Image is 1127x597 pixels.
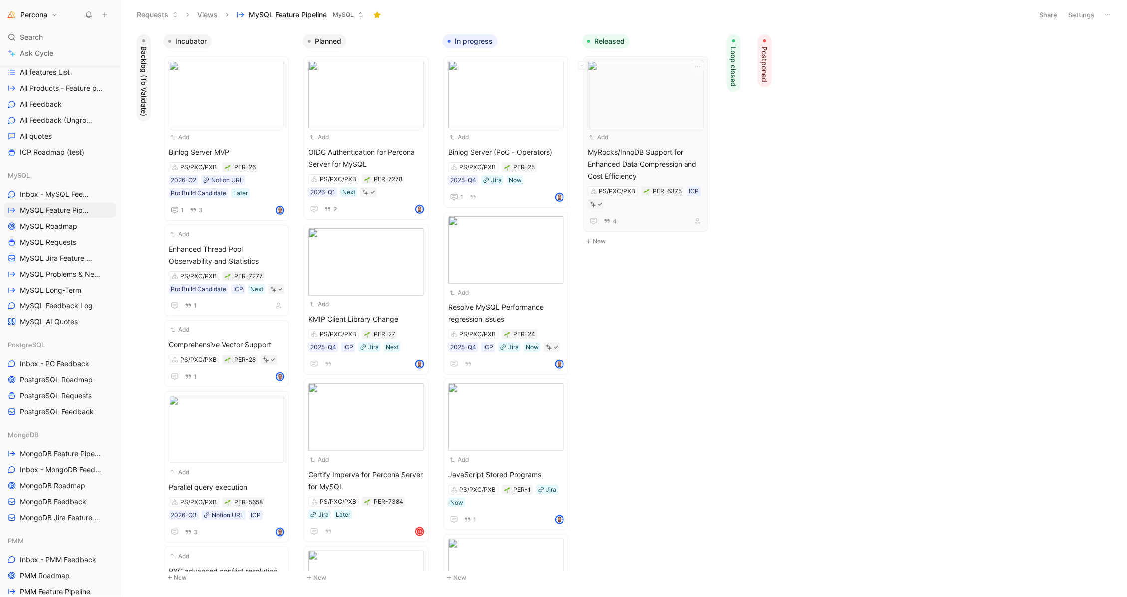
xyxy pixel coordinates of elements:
[4,168,116,329] div: MySQLInbox - MySQL FeedbackMySQL Feature PipelineMySQL RoadmapMySQL RequestsMySQL Jira Feature Re...
[4,446,116,461] a: MongoDB Feature Pipeline
[723,30,745,589] div: Loop closed
[169,467,191,477] button: Add
[20,449,102,459] span: MongoDB Feature Pipeline
[4,404,116,419] a: PostgreSQL Feedback
[4,8,60,22] button: PerconaPercona
[504,331,511,338] button: 🌱
[169,146,284,158] span: Binlog Server MVP
[318,510,329,520] div: Jira
[588,132,610,142] button: Add
[4,372,116,387] a: PostgreSQL Roadmap
[582,34,630,48] button: Released
[20,47,53,59] span: Ask Cycle
[183,300,199,311] button: 1
[556,516,563,523] img: avatar
[504,486,511,493] div: 🌱
[20,221,77,231] span: MySQL Roadmap
[20,253,95,263] span: MySQL Jira Feature Requests
[336,510,350,520] div: Later
[315,36,341,46] span: Planned
[20,189,93,199] span: Inbox - MySQL Feedback
[20,571,70,581] span: PMM Roadmap
[504,332,510,338] img: 🌱
[211,175,243,185] div: Notion URL
[308,383,424,451] img: 78480e72-6f6f-4a06-af53-962804fafdd7.png
[225,165,231,171] img: 🌱
[225,274,231,280] img: 🌱
[132,7,183,22] button: Requests
[175,36,207,46] span: Incubator
[4,298,116,313] a: MySQL Feedback Log
[599,186,636,196] div: PS/PXC/PXB
[20,147,84,157] span: ICP Roadmap (test)
[509,175,522,185] div: Now
[448,132,470,142] button: Add
[169,339,284,351] span: Comprehensive Vector Support
[139,46,149,116] span: Backlog (To Validate)
[171,510,197,520] div: 2026-Q3
[333,206,337,212] span: 2
[303,34,346,48] button: Planned
[212,510,244,520] div: Notion URL
[183,371,199,382] button: 1
[4,533,116,548] div: PMM
[443,34,498,48] button: In progress
[760,46,770,82] span: Postponed
[4,510,116,525] a: MongoDB Jira Feature Requests
[20,115,93,125] span: All Feedback (Ungrouped)
[364,498,371,505] div: 🌱
[4,30,116,45] div: Search
[4,494,116,509] a: MongoDB Feedback
[594,36,625,46] span: Released
[277,373,283,380] img: avatar
[416,528,423,535] div: H
[159,30,299,589] div: IncubatorNew
[225,500,231,506] img: 🌱
[455,36,493,46] span: In progress
[504,164,511,171] div: 🌱
[308,146,424,170] span: OIDC Authentication for Percona Server for MySQL
[224,356,231,363] button: 🌱
[653,186,682,196] div: PER-6375
[249,10,327,20] span: MySQL Feature Pipeline
[4,283,116,298] a: MySQL Long-Term
[483,342,493,352] div: ICP
[4,427,116,442] div: MongoDB
[320,174,356,184] div: PS/PXC/PXB
[234,497,263,507] div: PER-5658
[224,273,231,280] button: 🌱
[224,164,231,171] button: 🌱
[199,207,203,213] span: 3
[4,337,116,419] div: PostgreSQLInbox - PG FeedbackPostgreSQL RoadmapPostgreSQL RequestsPostgreSQL Feedback
[4,81,116,96] a: All Products - Feature pipeline
[277,207,283,214] img: avatar
[443,572,574,584] button: New
[304,56,429,220] a: AddOIDC Authentication for Percona Server for MySQLPS/PXC/PXB2026-Q1Next2avatar
[448,146,564,158] span: Binlog Server (PoC - Operators)
[169,229,191,239] button: Add
[304,224,429,375] a: AddKMIP Client Library ChangePS/PXC/PXB2025-Q4ICPJiraNextavatar
[308,313,424,325] span: KMIP Client Library Change
[232,7,368,22] button: MySQL Feature PipelineMySQL
[416,206,423,213] img: avatar
[460,329,496,339] div: PS/PXC/PXB
[460,194,463,200] span: 1
[374,174,402,184] div: PER-7278
[448,469,564,481] span: JavaScript Stored Programs
[416,361,423,368] img: avatar
[20,513,104,523] span: MongoDB Jira Feature Requests
[386,342,399,352] div: Next
[588,146,704,182] span: MyRocks/InnoDB Support for Enhanced Data Compression and Cost Efficiency
[582,235,714,247] button: New
[164,225,289,316] a: AddEnhanced Thread Pool Observability and StatisticsPS/PXC/PXBPro Build CandidateICPNext1
[444,379,568,530] a: AddJavaScript Stored ProgramsPS/PXC/PXBJiraNow1avatar
[644,189,650,195] img: 🌱
[4,65,116,80] a: All features List
[333,10,354,20] span: MySQL
[169,551,191,561] button: Add
[556,194,563,201] img: avatar
[364,331,371,338] button: 🌱
[20,375,93,385] span: PostgreSQL Roadmap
